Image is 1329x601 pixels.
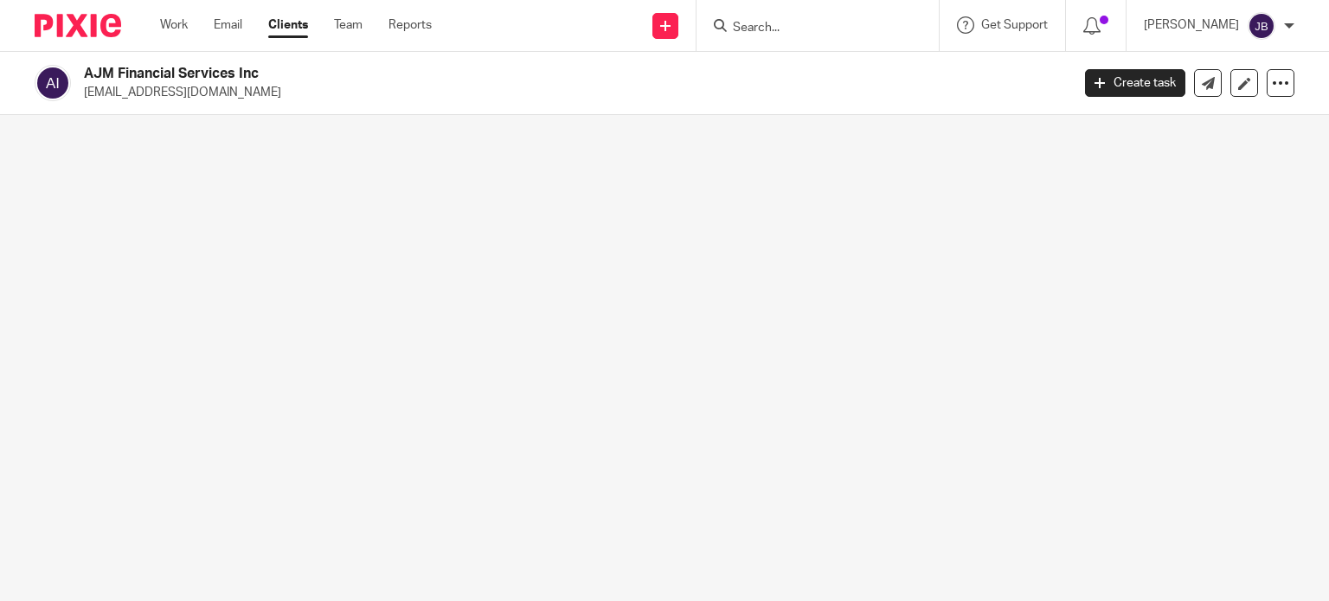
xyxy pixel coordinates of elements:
img: svg%3E [1248,12,1275,40]
p: [PERSON_NAME] [1144,16,1239,34]
span: Get Support [981,19,1048,31]
img: Pixie [35,14,121,37]
a: Clients [268,16,308,34]
a: Team [334,16,363,34]
a: Email [214,16,242,34]
a: Create task [1085,69,1185,97]
img: svg%3E [35,65,71,101]
a: Work [160,16,188,34]
input: Search [731,21,887,36]
h2: AJM Financial Services Inc [84,65,864,83]
p: [EMAIL_ADDRESS][DOMAIN_NAME] [84,84,1059,101]
a: Reports [388,16,432,34]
